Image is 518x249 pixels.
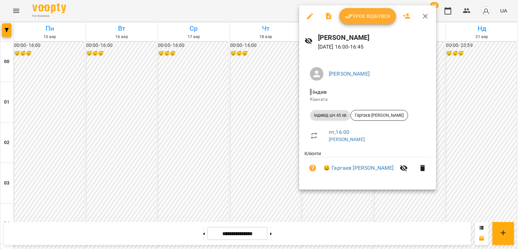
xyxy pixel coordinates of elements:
[318,32,431,43] h6: [PERSON_NAME]
[345,12,391,20] span: Урок відбувся
[339,8,396,24] button: Урок відбувся
[318,43,431,51] p: [DATE] 16:00 - 16:45
[323,164,394,172] a: 😀 Гаргаєв [PERSON_NAME]
[310,96,425,103] p: Кімната
[329,129,349,135] a: пт , 16:00
[310,112,350,118] span: індивід шч 45 хв
[305,160,321,176] button: Візит ще не сплачено. Додати оплату?
[305,150,431,182] ul: Клієнти
[310,89,328,95] span: - Індив
[351,112,408,118] span: Гаргаєв [PERSON_NAME]
[329,137,365,142] a: [PERSON_NAME]
[350,110,408,121] div: Гаргаєв [PERSON_NAME]
[329,71,370,77] a: [PERSON_NAME]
